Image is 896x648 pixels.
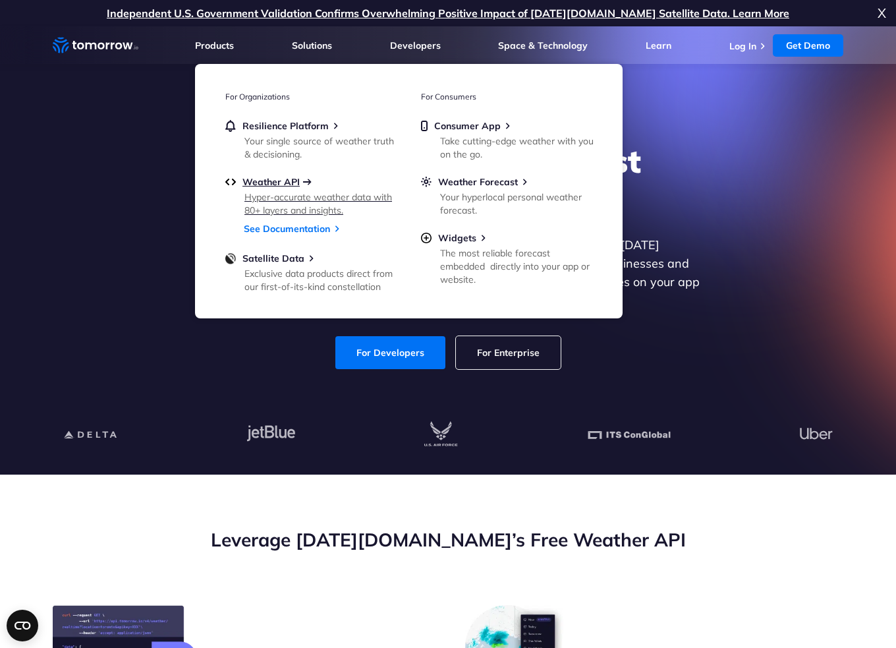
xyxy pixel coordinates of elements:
[438,176,518,188] span: Weather Forecast
[225,176,236,188] img: api.svg
[7,610,38,641] button: Open CMP widget
[244,267,398,293] div: Exclusive data products direct from our first-of-its-kind constellation
[195,40,234,51] a: Products
[225,252,236,264] img: satellite-data-menu.png
[244,191,398,217] div: Hyper-accurate weather data with 80+ layers and insights.
[421,232,592,283] a: WidgetsThe most reliable forecast embedded directly into your app or website.
[456,336,561,369] a: For Enterprise
[773,34,843,57] a: Get Demo
[335,336,445,369] a: For Developers
[194,236,702,310] p: Get reliable and precise weather data through our free API. Count on [DATE][DOMAIN_NAME] for quic...
[225,120,397,158] a: Resilience PlatformYour single source of weather truth & decisioning.
[440,134,594,161] div: Take cutting-edge weather with you on the go.
[421,92,592,102] h3: For Consumers
[242,120,329,132] span: Resilience Platform
[440,191,594,217] div: Your hyperlocal personal weather forecast.
[390,40,441,51] a: Developers
[53,36,138,55] a: Home link
[244,134,398,161] div: Your single source of weather truth & decisioning.
[225,120,236,132] img: bell.svg
[107,7,789,20] a: Independent U.S. Government Validation Confirms Overwhelming Positive Impact of [DATE][DOMAIN_NAM...
[646,40,671,51] a: Learn
[242,252,304,264] span: Satellite Data
[242,176,300,188] span: Weather API
[225,92,397,102] h3: For Organizations
[53,527,843,552] h2: Leverage [DATE][DOMAIN_NAME]’s Free Weather API
[225,176,397,214] a: Weather APIHyper-accurate weather data with 80+ layers and insights.
[194,141,702,220] h1: Explore the World’s Best Weather API
[225,252,397,291] a: Satellite DataExclusive data products direct from our first-of-its-kind constellation
[421,120,592,158] a: Consumer AppTake cutting-edge weather with you on the go.
[244,223,330,235] a: See Documentation
[421,176,592,214] a: Weather ForecastYour hyperlocal personal weather forecast.
[434,120,501,132] span: Consumer App
[421,176,432,188] img: sun.svg
[440,247,594,286] div: The most reliable forecast embedded directly into your app or website.
[421,120,428,132] img: mobile.svg
[438,232,476,244] span: Widgets
[292,40,332,51] a: Solutions
[498,40,588,51] a: Space & Technology
[729,40,756,52] a: Log In
[421,232,432,244] img: plus-circle.svg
